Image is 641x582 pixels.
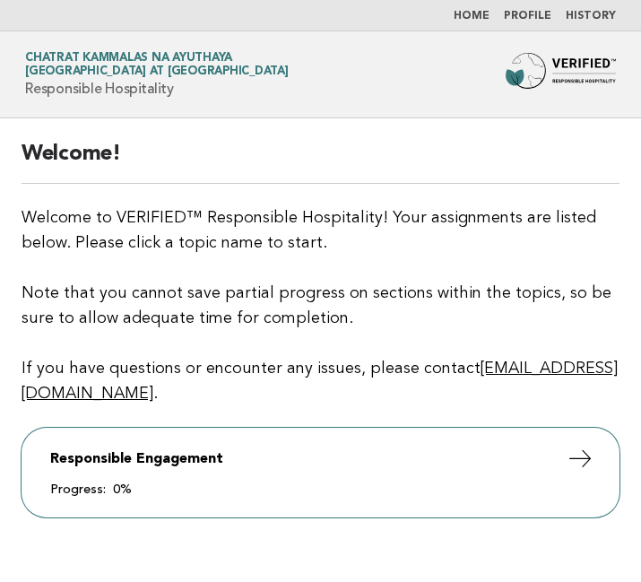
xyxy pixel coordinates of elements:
a: [EMAIL_ADDRESS][DOMAIN_NAME] [22,360,618,402]
a: Home [454,11,489,22]
h1: Responsible Hospitality [25,53,289,96]
img: Forbes Travel Guide [506,53,617,89]
a: Profile [504,11,551,22]
p: Welcome to VERIFIED™ Responsible Hospitality! Your assignments are listed below. Please click a t... [22,205,619,406]
span: [GEOGRAPHIC_DATA] at [GEOGRAPHIC_DATA] [25,66,289,78]
strong: 0% [113,483,132,496]
a: History [566,11,616,22]
em: Progress: [50,483,106,496]
a: Chatrat Kammalas Na Ayuthaya[GEOGRAPHIC_DATA] at [GEOGRAPHIC_DATA] [25,52,289,77]
a: Responsible Engagement Progress: 0% [22,428,619,517]
h2: Welcome! [22,140,619,184]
